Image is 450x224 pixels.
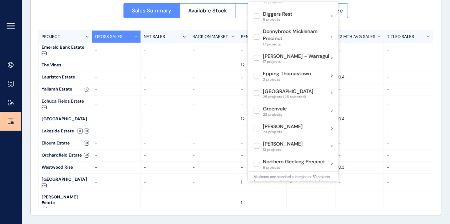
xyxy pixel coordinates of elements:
div: Westwood Rise [39,162,92,173]
p: - [338,62,381,68]
p: - [144,152,186,158]
span: 17 projects [263,42,331,47]
span: 9 projects [263,165,325,170]
div: Echuca Fields Estate [39,95,92,113]
p: - [144,86,186,92]
span: 3 projects [263,77,311,82]
p: - [387,200,430,206]
p: - [338,179,381,185]
p: - [144,62,186,68]
p: - [241,152,284,158]
div: Lauriston Estate [39,71,92,83]
div: [PERSON_NAME] Estate [39,191,92,215]
p: [PERSON_NAME] - Warragul [263,53,329,60]
p: - [387,164,430,170]
p: PROJECT [42,34,60,40]
p: - [338,128,381,134]
span: 25 projects (25 selected) [263,95,313,99]
p: - [192,62,235,68]
p: - [387,86,430,92]
p: NET SALES [144,34,165,40]
p: - [387,74,430,80]
p: - [387,152,430,158]
p: - [338,101,381,107]
div: Orchardfield Estate [39,149,92,161]
p: [PERSON_NAME] [263,141,303,148]
p: - [241,140,284,146]
p: - [95,179,138,185]
p: - [192,152,235,158]
div: The Vines [39,59,92,71]
p: - [338,47,381,53]
p: GROSS SALES [95,34,122,40]
p: - [241,101,284,107]
p: - [387,128,430,134]
p: 1 [241,179,284,185]
p: 12 [241,116,284,122]
p: - [241,74,284,80]
p: - [95,152,138,158]
p: - [95,47,138,53]
p: Epping Thomastown [263,70,311,77]
p: - [338,152,381,158]
p: 0.3 [338,164,381,170]
p: - [192,179,235,185]
p: 0.4 [338,74,381,80]
p: - [241,86,284,92]
p: - [192,86,235,92]
span: 6 projects [263,17,292,22]
span: 13 projects [263,148,303,152]
button: Available Stock [180,3,236,18]
span: 23 projects [263,113,287,117]
p: - [387,116,430,122]
p: - [95,164,138,170]
p: - [387,47,430,53]
p: - [144,164,186,170]
p: Greenvale [263,105,287,113]
p: - [241,164,284,170]
p: - [192,128,235,134]
p: - [192,140,235,146]
p: 12 [241,62,284,68]
p: - [95,140,138,146]
p: - [338,140,381,146]
p: Maximum one standard subregion or 50 projects from premium subregions can be selected at a time. [254,175,333,190]
div: [GEOGRAPHIC_DATA] [39,174,92,191]
p: 0.4 [338,116,381,122]
p: - [290,179,332,185]
p: - [192,74,235,80]
p: 12 MTH AVG SALES [338,34,375,40]
p: - [241,47,284,53]
p: - [144,200,186,206]
p: Diggers Rest [263,11,292,18]
span: 23 projects [263,130,303,134]
span: Available Stock [188,7,227,14]
p: - [387,62,430,68]
p: - [387,179,430,185]
span: 17 projects [263,60,329,64]
p: - [95,200,138,206]
p: - [144,101,186,107]
p: - [192,116,235,122]
p: - [144,128,186,134]
p: - [144,47,186,53]
p: Northern Geelong Precinct [263,158,325,165]
p: [PERSON_NAME] [263,123,303,130]
div: [GEOGRAPHIC_DATA] [39,113,92,125]
p: - [144,74,186,80]
p: - [338,200,381,206]
div: Lakeside Estate [39,125,92,137]
p: - [192,164,235,170]
div: Yallarah Estate [39,83,92,95]
button: Total Supply [235,3,292,18]
button: Sales Summary [123,3,180,18]
p: - [144,116,186,122]
p: - [290,200,332,206]
p: TITLED SALES [387,34,414,40]
div: Elloura Estate [39,137,92,149]
p: - [95,74,138,80]
p: - [387,140,430,146]
p: - [95,62,138,68]
div: Emerald Bank Estate [39,42,92,59]
span: Sales Summary [132,7,171,14]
